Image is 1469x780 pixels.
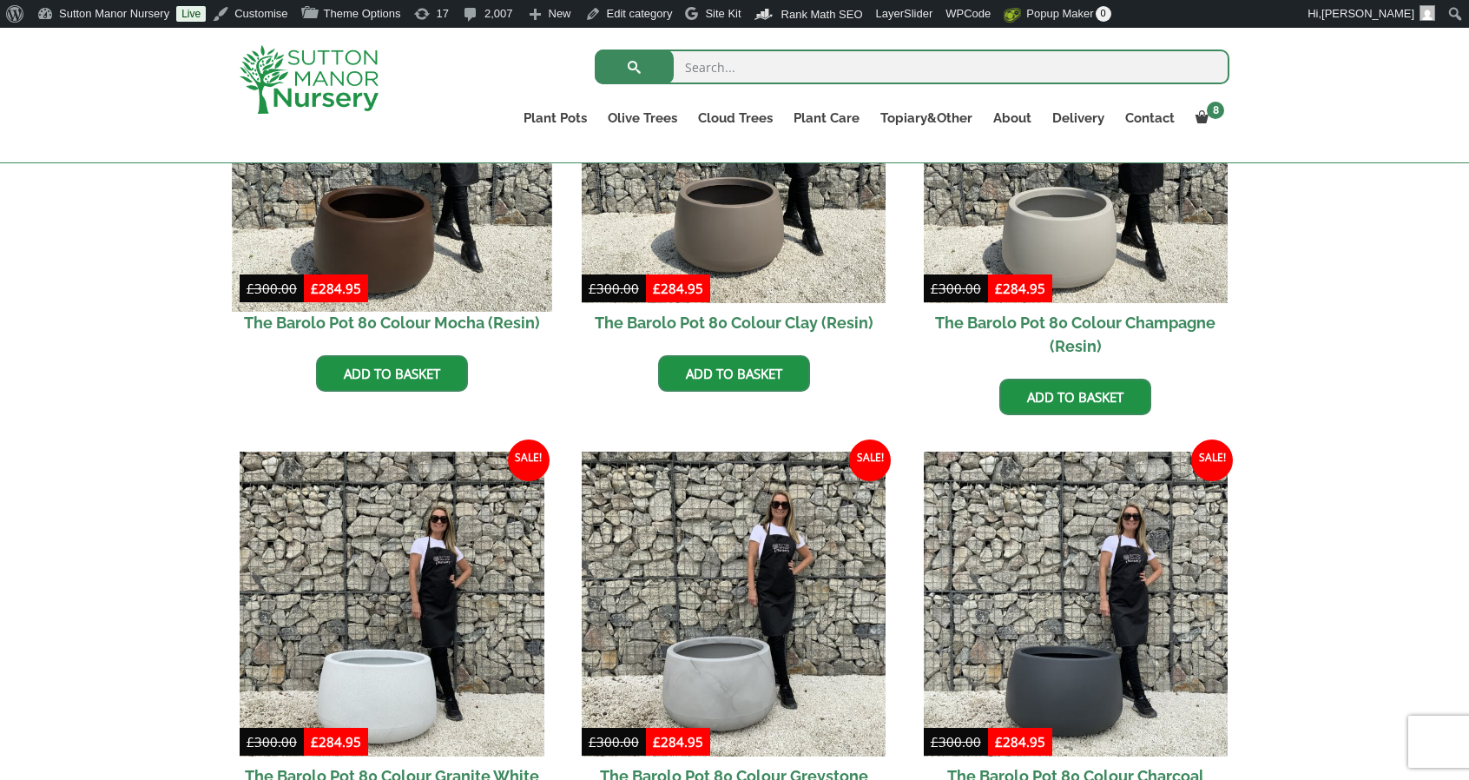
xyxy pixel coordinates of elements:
a: Contact [1115,106,1185,130]
span: £ [589,733,596,750]
a: Add to basket: “The Barolo Pot 80 Colour Clay (Resin)” [658,355,810,392]
bdi: 284.95 [311,280,361,297]
bdi: 284.95 [653,733,703,750]
bdi: 300.00 [931,733,981,750]
span: 8 [1207,102,1224,119]
img: The Barolo Pot 80 Colour Charcoal (Resin) [924,452,1229,757]
span: £ [653,280,661,297]
span: £ [247,280,254,297]
bdi: 284.95 [995,733,1045,750]
span: Sale! [508,440,550,481]
a: Plant Care [783,106,870,130]
span: Rank Math SEO [781,8,863,21]
span: £ [995,733,1003,750]
bdi: 300.00 [589,733,639,750]
bdi: 284.95 [995,280,1045,297]
span: 0 [1096,6,1111,22]
bdi: 284.95 [653,280,703,297]
span: £ [653,733,661,750]
span: £ [931,733,939,750]
a: 8 [1185,106,1229,130]
span: £ [589,280,596,297]
bdi: 284.95 [311,733,361,750]
a: Add to basket: “The Barolo Pot 80 Colour Champagne (Resin)” [999,379,1151,415]
bdi: 300.00 [589,280,639,297]
span: Site Kit [705,7,741,20]
span: Sale! [849,440,891,481]
img: The Barolo Pot 80 Colour Granite White (Resin) [240,452,544,757]
h2: The Barolo Pot 80 Colour Clay (Resin) [582,303,886,342]
input: Search... [595,50,1229,84]
span: £ [247,733,254,750]
span: Sale! [1191,440,1233,481]
a: About [983,106,1042,130]
h2: The Barolo Pot 80 Colour Champagne (Resin) [924,303,1229,366]
span: £ [995,280,1003,297]
span: £ [931,280,939,297]
a: Cloud Trees [688,106,783,130]
a: Add to basket: “The Barolo Pot 80 Colour Mocha (Resin)” [316,355,468,392]
bdi: 300.00 [247,280,297,297]
h2: The Barolo Pot 80 Colour Mocha (Resin) [240,303,544,342]
img: logo [240,45,379,114]
span: [PERSON_NAME] [1321,7,1414,20]
bdi: 300.00 [931,280,981,297]
a: Plant Pots [513,106,597,130]
a: Topiary&Other [870,106,983,130]
a: Delivery [1042,106,1115,130]
a: Live [176,6,206,22]
img: The Barolo Pot 80 Colour Greystone (Resin) [582,452,886,757]
a: Olive Trees [597,106,688,130]
bdi: 300.00 [247,733,297,750]
span: £ [311,280,319,297]
span: £ [311,733,319,750]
